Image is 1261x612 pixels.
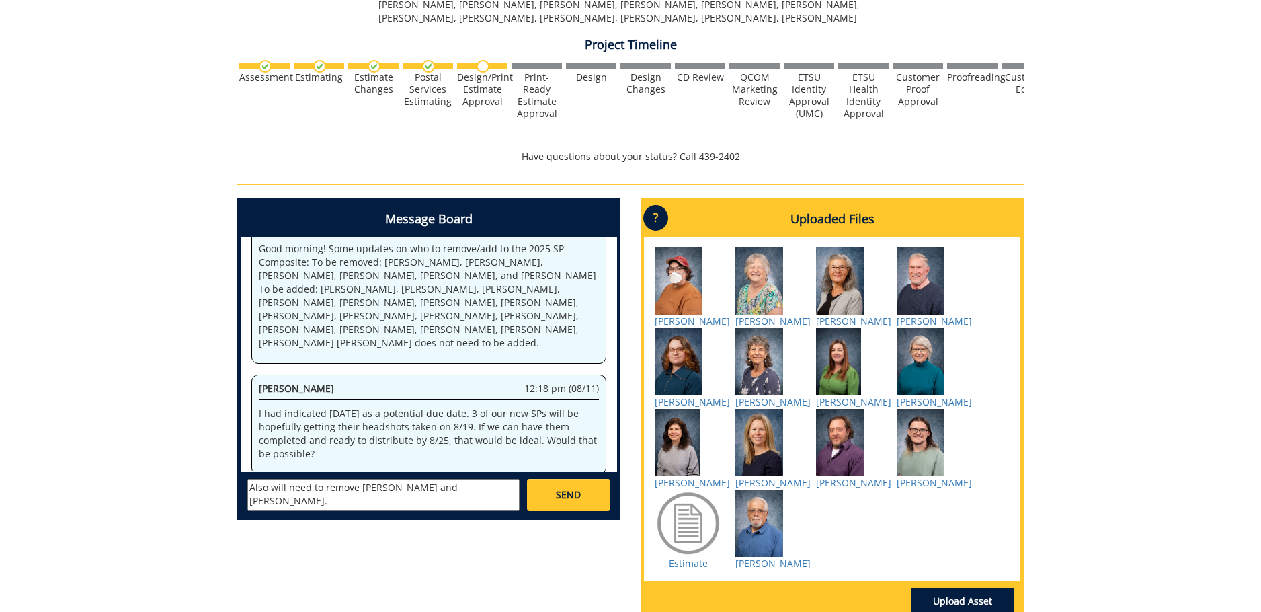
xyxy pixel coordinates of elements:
h4: Message Board [241,202,617,237]
p: ? [643,205,668,231]
a: [PERSON_NAME] [735,557,811,570]
a: [PERSON_NAME] [655,395,730,408]
p: I had indicated [DATE] as a potential due date. 3 of our new SPs will be hopefully getting their ... [259,407,599,461]
h4: Uploaded Files [644,202,1020,237]
div: Print-Ready Estimate Approval [512,71,562,120]
h4: Project Timeline [237,38,1024,52]
a: [PERSON_NAME] [735,315,811,328]
a: [PERSON_NAME] [897,315,972,328]
img: no [477,60,489,73]
span: 12:18 pm (08/11) [524,382,599,395]
a: [PERSON_NAME] [655,476,730,489]
div: Design [566,71,616,83]
a: [PERSON_NAME] [897,395,972,408]
p: Have questions about your status? Call 439-2402 [237,150,1024,163]
img: checkmark [259,60,272,73]
div: Design Changes [620,71,671,95]
a: [PERSON_NAME] [735,476,811,489]
a: [PERSON_NAME] [655,315,730,328]
div: Proofreading [947,71,998,83]
div: Postal Services Estimating [403,71,453,108]
span: SEND [556,488,581,502]
div: Design/Print Estimate Approval [457,71,507,108]
div: ETSU Identity Approval (UMC) [784,71,834,120]
div: Estimating [294,71,344,83]
a: [PERSON_NAME] [735,395,811,408]
div: Customer Proof Approval [893,71,943,108]
a: [PERSON_NAME] [816,476,891,489]
a: [PERSON_NAME] [897,476,972,489]
span: [PERSON_NAME] [259,382,334,395]
a: [PERSON_NAME] [816,395,891,408]
div: Assessment [239,71,290,83]
div: QCOM Marketing Review [729,71,780,108]
div: Customer Edits [1002,71,1052,95]
div: Estimate Changes [348,71,399,95]
a: [PERSON_NAME] [816,315,891,328]
a: SEND [527,479,610,511]
div: CD Review [675,71,725,83]
img: checkmark [313,60,326,73]
p: Good morning! Some updates on who to remove/add to the 2025 SP Composite: To be removed: [PERSON_... [259,242,599,350]
img: checkmark [368,60,380,73]
textarea: messageToSend [247,479,520,511]
a: Estimate [669,557,708,570]
div: ETSU Health Identity Approval [838,71,889,120]
img: checkmark [422,60,435,73]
